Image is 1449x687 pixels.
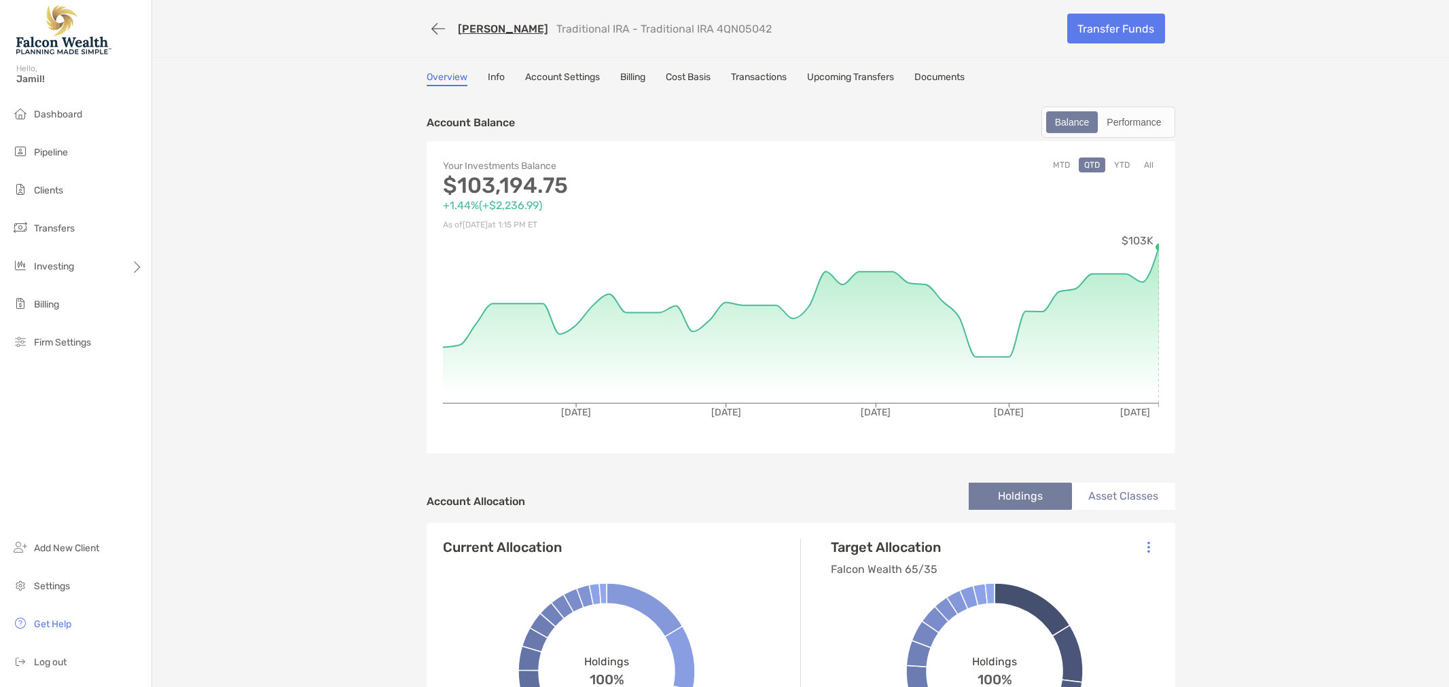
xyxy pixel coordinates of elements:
[969,483,1072,510] li: Holdings
[12,105,29,122] img: dashboard icon
[1067,14,1165,43] a: Transfer Funds
[1099,113,1168,132] div: Performance
[1147,541,1150,553] img: Icon List Menu
[443,539,562,555] h4: Current Allocation
[972,655,1017,668] span: Holdings
[12,615,29,631] img: get-help icon
[807,71,894,86] a: Upcoming Transfers
[34,109,82,120] span: Dashboard
[458,22,548,35] a: [PERSON_NAME]
[12,257,29,274] img: investing icon
[34,580,70,592] span: Settings
[584,655,629,668] span: Holdings
[34,147,68,158] span: Pipeline
[831,561,941,578] p: Falcon Wealth 65/35
[443,217,801,234] p: As of [DATE] at 1:15 PM ET
[12,143,29,160] img: pipeline icon
[1048,113,1097,132] div: Balance
[34,261,74,272] span: Investing
[16,5,111,54] img: Falcon Wealth Planning Logo
[34,618,71,630] span: Get Help
[34,223,75,234] span: Transfers
[488,71,505,86] a: Info
[427,495,525,508] h4: Account Allocation
[12,219,29,236] img: transfers icon
[34,299,59,310] span: Billing
[12,333,29,350] img: firm-settings icon
[1041,107,1175,138] div: segmented control
[861,407,891,418] tspan: [DATE]
[711,407,740,418] tspan: [DATE]
[666,71,711,86] a: Cost Basis
[34,542,99,554] span: Add New Client
[443,197,801,214] p: +1.44% ( +$2,236.99 )
[34,656,67,668] span: Log out
[1072,483,1175,510] li: Asset Classes
[1120,407,1149,418] tspan: [DATE]
[34,337,91,348] span: Firm Settings
[12,181,29,198] img: clients icon
[831,539,941,555] h4: Target Allocation
[12,653,29,669] img: logout icon
[620,71,645,86] a: Billing
[1109,157,1135,172] button: YTD
[16,73,143,85] span: Jamil!
[1122,234,1153,247] tspan: $103K
[1048,157,1075,172] button: MTD
[1079,157,1105,172] button: QTD
[443,177,801,194] p: $103,194.75
[12,295,29,312] img: billing icon
[1139,157,1159,172] button: All
[12,539,29,555] img: add_new_client icon
[914,71,965,86] a: Documents
[561,407,591,418] tspan: [DATE]
[427,114,515,131] p: Account Balance
[994,407,1024,418] tspan: [DATE]
[556,22,772,35] p: Traditional IRA - Traditional IRA 4QN05042
[731,71,787,86] a: Transactions
[34,185,63,196] span: Clients
[443,157,801,174] p: Your Investments Balance
[427,71,467,86] a: Overview
[12,577,29,593] img: settings icon
[525,71,600,86] a: Account Settings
